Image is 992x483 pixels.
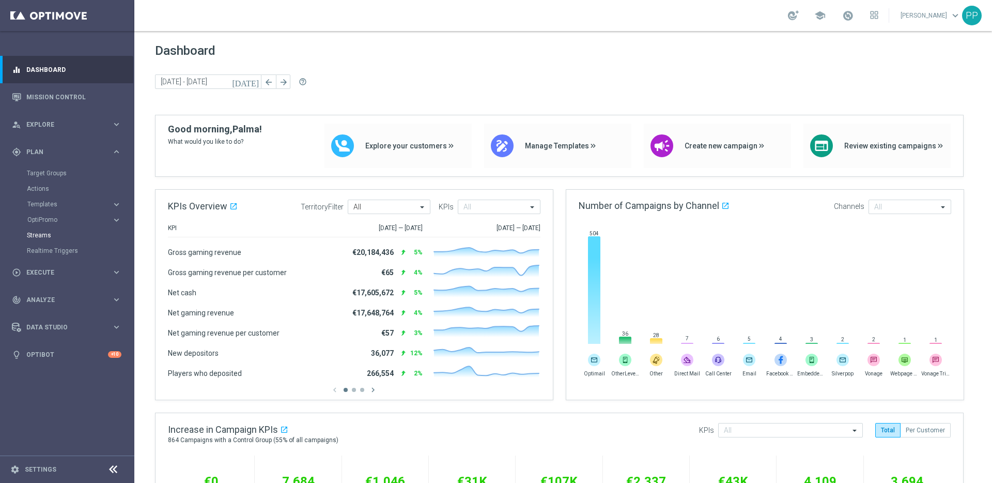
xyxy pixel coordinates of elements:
button: play_circle_outline Execute keyboard_arrow_right [11,268,122,277]
div: Actions [27,181,133,197]
div: Execute [12,268,112,277]
i: settings [10,465,20,474]
div: Dashboard [12,56,121,83]
button: gps_fixed Plan keyboard_arrow_right [11,148,122,156]
div: +10 [108,351,121,358]
i: equalizer [12,65,21,74]
i: keyboard_arrow_right [112,119,121,129]
button: Templates keyboard_arrow_right [27,200,122,208]
button: OptiPromo keyboard_arrow_right [27,216,122,224]
div: Optibot [12,341,121,368]
i: track_changes [12,295,21,305]
span: keyboard_arrow_down [950,10,961,21]
i: gps_fixed [12,147,21,157]
span: Analyze [26,297,112,303]
a: Optibot [26,341,108,368]
div: PP [962,6,982,25]
a: Mission Control [26,83,121,111]
div: Templates [27,201,112,207]
span: OptiPromo [27,217,101,223]
i: keyboard_arrow_right [112,322,121,332]
button: Data Studio keyboard_arrow_right [11,323,122,331]
button: lightbulb Optibot +10 [11,351,122,359]
span: Execute [26,269,112,276]
span: Explore [26,122,112,128]
i: lightbulb [12,350,21,359]
div: Realtime Triggers [27,243,133,259]
span: Data Studio [26,324,112,330]
i: keyboard_arrow_right [112,200,121,209]
i: keyboard_arrow_right [112,295,121,305]
a: [PERSON_NAME]keyboard_arrow_down [900,8,962,23]
button: equalizer Dashboard [11,66,122,74]
a: Realtime Triggers [27,247,107,255]
div: Mission Control [12,83,121,111]
button: person_search Explore keyboard_arrow_right [11,120,122,129]
a: Actions [27,185,107,193]
div: Plan [12,147,112,157]
div: OptiPromo [27,212,133,228]
div: Data Studio [12,323,112,332]
button: track_changes Analyze keyboard_arrow_right [11,296,122,304]
a: Settings [25,466,56,473]
i: keyboard_arrow_right [112,215,121,225]
div: Analyze [12,295,112,305]
span: school [814,10,826,21]
i: play_circle_outline [12,268,21,277]
div: Templates [27,197,133,212]
span: Templates [27,201,101,207]
i: person_search [12,120,21,129]
i: keyboard_arrow_right [112,267,121,277]
div: Explore [12,120,112,129]
button: Mission Control [11,93,122,101]
i: keyboard_arrow_right [112,147,121,157]
div: Target Groups [27,165,133,181]
div: Streams [27,228,133,243]
a: Target Groups [27,169,107,177]
a: Dashboard [26,56,121,83]
a: Streams [27,231,107,239]
span: Plan [26,149,112,155]
div: OptiPromo [27,217,112,223]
